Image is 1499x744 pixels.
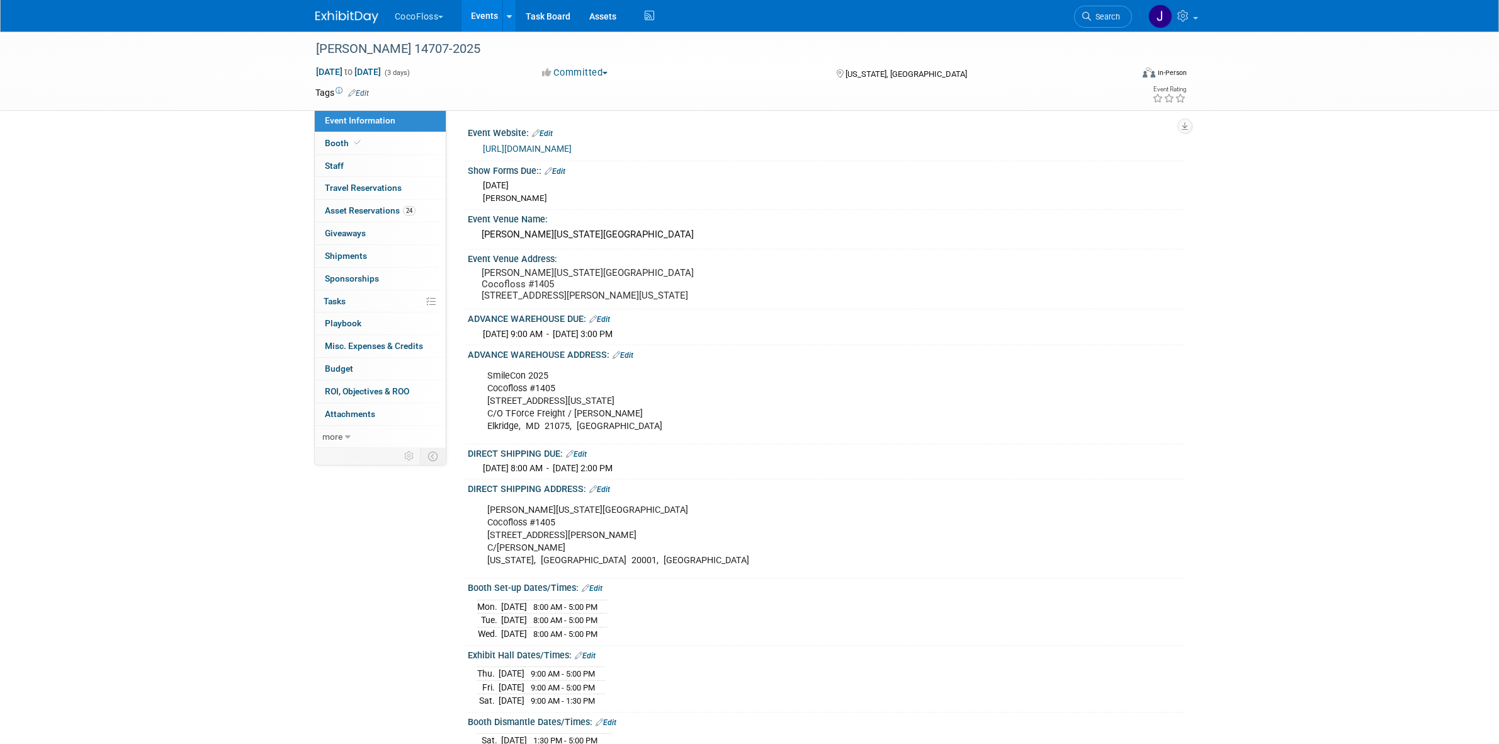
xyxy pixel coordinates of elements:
[477,627,501,641] td: Wed.
[566,450,587,459] a: Edit
[325,161,344,171] span: Staff
[483,329,613,339] span: [DATE] 9:00 AM - [DATE] 3:00 PM
[325,341,423,351] span: Misc. Expenses & Credits
[1143,67,1155,77] img: Format-Inperson.png
[477,614,501,627] td: Tue.
[501,627,527,641] td: [DATE]
[613,351,633,360] a: Edit
[477,694,499,707] td: Sat.
[575,651,596,660] a: Edit
[533,602,597,612] span: 8:00 AM - 5:00 PM
[315,66,382,77] span: [DATE] [DATE]
[533,629,597,639] span: 8:00 AM - 5:00 PM
[468,578,1184,595] div: Booth Set-up Dates/Times:
[483,463,613,473] span: [DATE] 8:00 AM - [DATE] 2:00 PM
[315,200,446,222] a: Asset Reservations24
[315,177,446,199] a: Travel Reservations
[354,139,361,146] i: Booth reservation complete
[483,144,572,154] a: [URL][DOMAIN_NAME]
[315,11,378,23] img: ExhibitDay
[315,110,446,132] a: Event Information
[315,86,369,99] td: Tags
[468,123,1184,140] div: Event Website:
[531,696,595,706] span: 9:00 AM - 1:30 PM
[1157,68,1187,77] div: In-Person
[324,296,346,306] span: Tasks
[468,345,1184,362] div: ADVANCE WAREHOUSE ADDRESS:
[501,614,527,627] td: [DATE]
[342,67,354,77] span: to
[531,669,595,678] span: 9:00 AM - 5:00 PM
[483,193,1175,205] div: [PERSON_NAME]
[482,267,752,301] pre: [PERSON_NAME][US_STATE][GEOGRAPHIC_DATA] Cocofloss #1405 [STREET_ADDRESS][PERSON_NAME][US_STATE]
[468,161,1184,178] div: Show Forms Due::
[325,318,361,328] span: Playbook
[1074,6,1132,28] a: Search
[532,129,553,138] a: Edit
[315,290,446,312] a: Tasks
[325,273,379,283] span: Sponsorships
[315,268,446,290] a: Sponsorships
[499,667,524,681] td: [DATE]
[315,335,446,357] a: Misc. Expenses & Credits
[1091,12,1120,21] span: Search
[322,432,342,442] span: more
[477,680,499,694] td: Fri.
[499,694,524,707] td: [DATE]
[325,205,416,215] span: Asset Reservations
[325,228,366,238] span: Giveaways
[1152,86,1186,93] div: Event Rating
[315,155,446,177] a: Staff
[501,600,527,614] td: [DATE]
[315,403,446,425] a: Attachments
[315,245,446,267] a: Shipments
[315,222,446,244] a: Giveaways
[533,615,597,625] span: 8:00 AM - 5:00 PM
[468,713,1184,729] div: Booth Dismantle Dates/Times:
[325,138,363,148] span: Booth
[1058,66,1187,84] div: Event Format
[315,426,446,448] a: more
[325,251,367,261] span: Shipments
[478,363,1046,439] div: SmileCon 2025 Cocofloss #1405 [STREET_ADDRESS][US_STATE] C/O TForce Freight / [PERSON_NAME] Elkri...
[468,210,1184,226] div: Event Venue Name:
[325,115,395,125] span: Event Information
[399,448,421,464] td: Personalize Event Tab Strip
[1148,4,1172,28] img: Justin Newborn
[477,225,1175,244] div: [PERSON_NAME][US_STATE][GEOGRAPHIC_DATA]
[477,600,501,614] td: Mon.
[468,646,1184,662] div: Exhibit Hall Dates/Times:
[315,312,446,335] a: Playbook
[477,667,499,681] td: Thu.
[403,206,416,215] span: 24
[846,69,967,79] span: [US_STATE], [GEOGRAPHIC_DATA]
[468,479,1184,496] div: DIRECT SHIPPING ADDRESS:
[420,448,446,464] td: Toggle Event Tabs
[325,183,402,193] span: Travel Reservations
[325,363,353,374] span: Budget
[468,444,1184,461] div: DIRECT SHIPPING DUE:
[483,180,509,190] span: [DATE]
[545,167,565,176] a: Edit
[383,69,410,77] span: (3 days)
[478,498,1046,573] div: [PERSON_NAME][US_STATE][GEOGRAPHIC_DATA] Cocofloss #1405 [STREET_ADDRESS][PERSON_NAME] C/[PERSON_...
[468,249,1184,265] div: Event Venue Address:
[325,386,409,396] span: ROI, Objectives & ROO
[538,66,613,79] button: Committed
[315,381,446,403] a: ROI, Objectives & ROO
[315,132,446,154] a: Booth
[499,680,524,694] td: [DATE]
[468,309,1184,326] div: ADVANCE WAREHOUSE DUE:
[312,38,1113,60] div: [PERSON_NAME] 14707-2025
[582,584,602,593] a: Edit
[531,683,595,692] span: 9:00 AM - 5:00 PM
[596,718,616,727] a: Edit
[589,315,610,324] a: Edit
[325,409,375,419] span: Attachments
[315,358,446,380] a: Budget
[589,485,610,494] a: Edit
[348,89,369,98] a: Edit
